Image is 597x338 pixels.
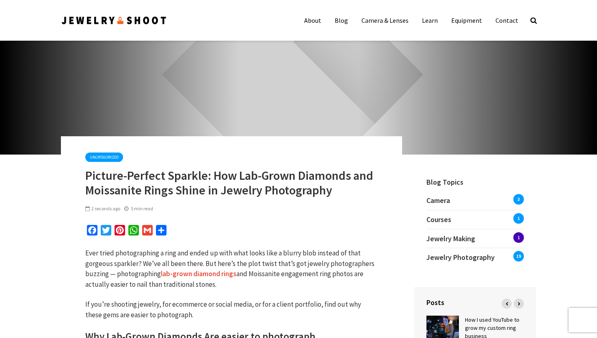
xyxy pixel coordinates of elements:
[426,297,524,307] h4: Posts
[489,12,524,28] a: Contact
[513,213,524,224] span: 1
[154,225,168,238] a: Share
[85,168,378,197] h1: Picture-Perfect Sparkle: How Lab-Grown Diamonds and Moissanite Rings Shine in Jewelry Photography
[426,229,524,248] a: Jewelry Making1
[298,12,327,28] a: About
[124,205,153,212] div: 5 min read
[445,12,488,28] a: Equipment
[426,210,524,229] a: Courses1
[85,299,378,320] p: If you’re shooting jewelry, for ecommerce or social media, or for a client portfolio, find out wh...
[426,234,475,243] span: Jewelry Making
[426,253,495,262] span: Jewelry Photography
[426,248,524,267] a: Jewelry Photography19
[329,12,354,28] a: Blog
[426,215,451,224] span: Courses
[61,15,167,26] img: Jewelry Photographer Bay Area - San Francisco | Nationwide via Mail
[113,225,127,238] a: Pinterest
[426,196,450,205] span: Camera
[161,269,236,279] a: lab-grown diamond rings
[141,225,154,238] a: Gmail
[85,248,378,290] p: Ever tried photographing a ring and ended up with what looks like a blurry blob instead of that g...
[355,12,415,28] a: Camera & Lenses
[85,225,99,238] a: Facebook
[127,225,141,238] a: WhatsApp
[85,153,123,162] a: Uncategorized
[513,194,524,205] span: 3
[513,232,524,243] span: 1
[426,195,524,210] a: Camera3
[416,12,444,28] a: Learn
[513,251,524,262] span: 19
[414,167,536,187] h4: Blog Topics
[85,205,120,212] span: 2 seconds ago
[99,225,113,238] a: Twitter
